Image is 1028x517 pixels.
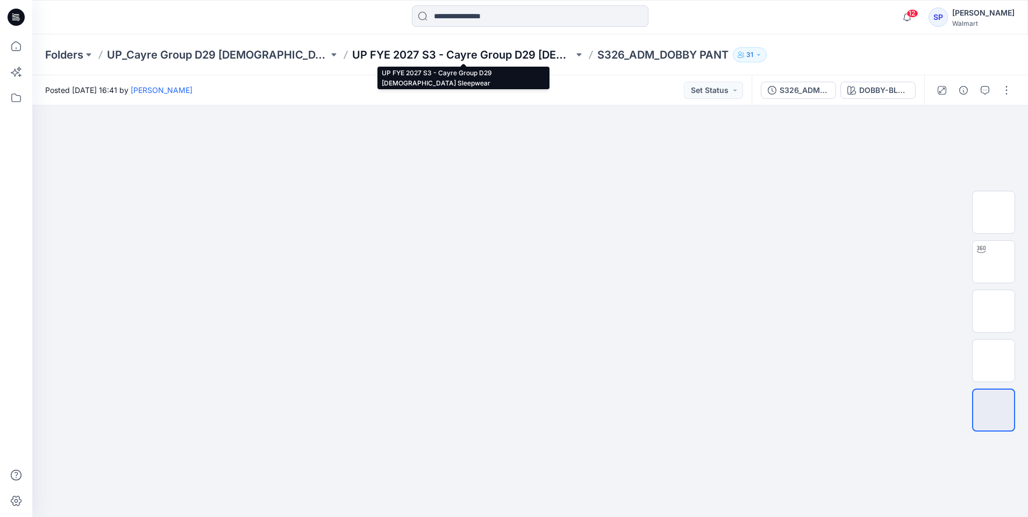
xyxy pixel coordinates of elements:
p: S326_ADM_DOBBY PANT [597,47,729,62]
div: Walmart [952,19,1015,27]
div: [PERSON_NAME] [952,6,1015,19]
button: DOBBY-BLUE LARK [840,82,916,99]
a: Folders [45,47,83,62]
div: SP [929,8,948,27]
span: 12 [906,9,918,18]
div: DOBBY-BLUE LARK [859,84,909,96]
button: 31 [733,47,767,62]
span: Posted [DATE] 16:41 by [45,84,192,96]
a: UP FYE 2027 S3 - Cayre Group D29 [DEMOGRAPHIC_DATA] Sleepwear [352,47,574,62]
button: Details [955,82,972,99]
div: S326_ADM_DOBBY PANT_COLORWAYS [780,84,829,96]
a: UP_Cayre Group D29 [DEMOGRAPHIC_DATA] Sleep/Loungewear [107,47,329,62]
p: 31 [746,49,753,61]
button: S326_ADM_DOBBY PANT_COLORWAYS [761,82,836,99]
a: [PERSON_NAME] [131,85,192,95]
